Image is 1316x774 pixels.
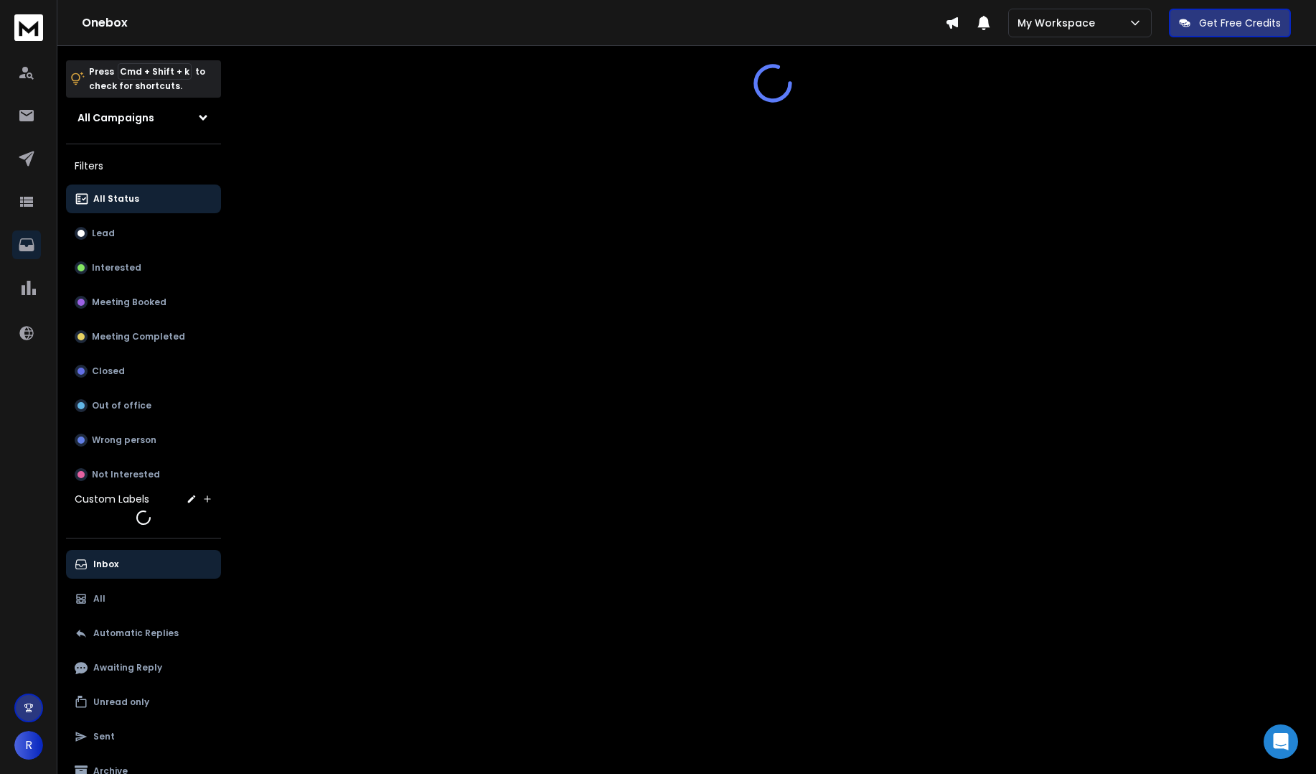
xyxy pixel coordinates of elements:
[93,731,115,742] p: Sent
[66,653,221,682] button: Awaiting Reply
[92,434,156,446] p: Wrong person
[77,111,154,125] h1: All Campaigns
[14,731,43,760] button: R
[66,185,221,213] button: All Status
[92,365,125,377] p: Closed
[92,469,160,480] p: Not Interested
[92,297,166,308] p: Meeting Booked
[66,322,221,351] button: Meeting Completed
[1264,724,1298,759] div: Open Intercom Messenger
[1169,9,1291,37] button: Get Free Credits
[66,584,221,613] button: All
[1017,16,1101,30] p: My Workspace
[93,662,162,673] p: Awaiting Reply
[92,400,151,411] p: Out of office
[89,65,205,93] p: Press to check for shortcuts.
[66,357,221,386] button: Closed
[66,391,221,420] button: Out of office
[66,722,221,751] button: Sent
[82,14,945,32] h1: Onebox
[66,156,221,176] h3: Filters
[14,14,43,41] img: logo
[66,550,221,579] button: Inbox
[66,288,221,317] button: Meeting Booked
[66,103,221,132] button: All Campaigns
[92,331,185,342] p: Meeting Completed
[93,193,139,205] p: All Status
[93,559,118,570] p: Inbox
[66,619,221,648] button: Automatic Replies
[66,426,221,454] button: Wrong person
[75,492,149,506] h3: Custom Labels
[93,593,105,605] p: All
[92,228,115,239] p: Lead
[118,63,192,80] span: Cmd + Shift + k
[1199,16,1281,30] p: Get Free Credits
[66,219,221,248] button: Lead
[92,262,141,274] p: Interested
[66,253,221,282] button: Interested
[66,688,221,717] button: Unread only
[93,696,149,708] p: Unread only
[93,628,179,639] p: Automatic Replies
[66,460,221,489] button: Not Interested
